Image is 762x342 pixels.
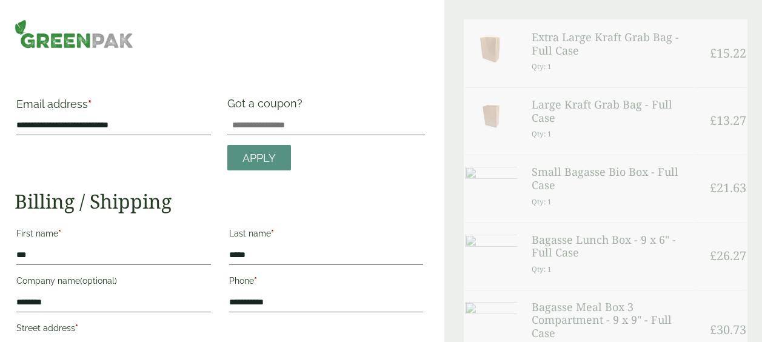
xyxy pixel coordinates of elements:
abbr: required [58,229,61,238]
a: Apply [227,145,291,171]
span: (optional) [80,276,117,286]
abbr: required [75,323,78,333]
abbr: required [271,229,274,238]
abbr: required [88,98,92,110]
label: Phone [229,272,424,293]
label: Company name [16,272,211,293]
label: Email address [16,99,211,116]
label: First name [16,225,211,246]
label: Street address [16,320,211,340]
abbr: required [254,276,257,286]
label: Last name [229,225,424,246]
img: GreenPak Supplies [15,19,133,49]
span: Apply [242,152,276,165]
h2: Billing / Shipping [15,190,425,213]
label: Got a coupon? [227,97,307,116]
